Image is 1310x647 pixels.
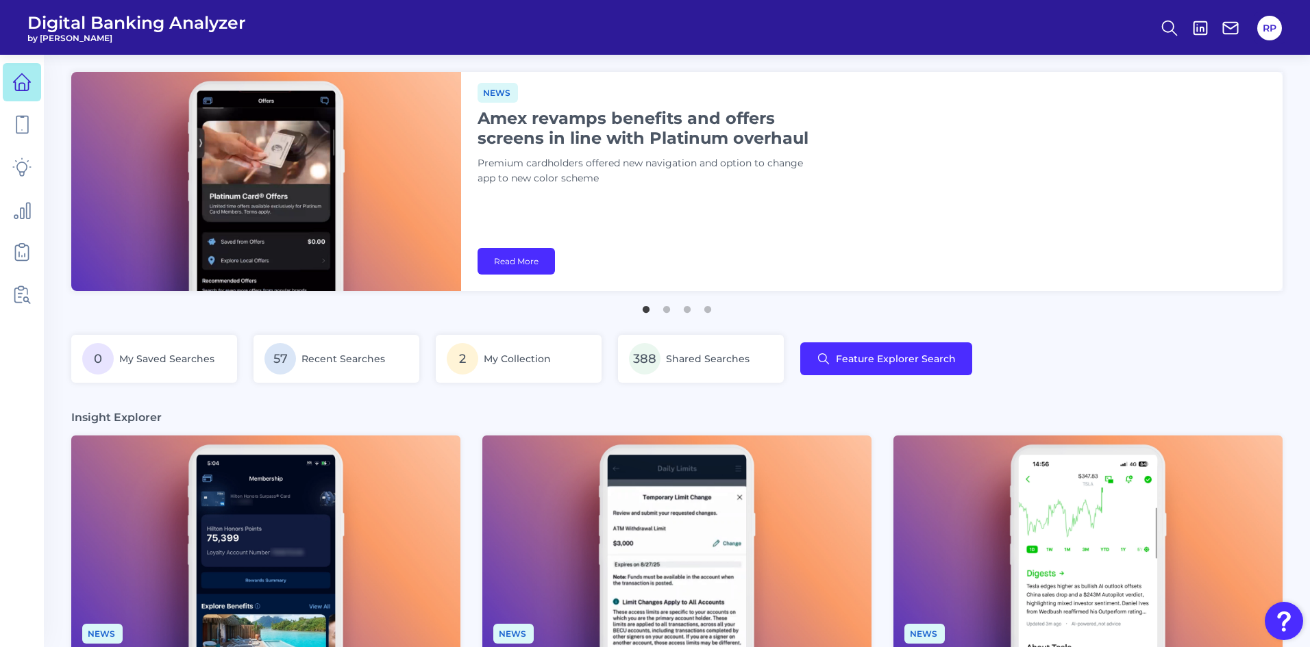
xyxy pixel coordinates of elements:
[493,626,534,639] a: News
[301,353,385,365] span: Recent Searches
[27,33,246,43] span: by [PERSON_NAME]
[666,353,750,365] span: Shared Searches
[478,156,820,186] p: Premium cardholders offered new navigation and option to change app to new color scheme
[478,248,555,275] a: Read More
[478,86,518,99] a: News
[82,624,123,644] span: News
[27,12,246,33] span: Digital Banking Analyzer
[701,299,715,313] button: 4
[71,72,461,291] img: bannerImg
[680,299,694,313] button: 3
[836,353,956,364] span: Feature Explorer Search
[436,335,602,383] a: 2My Collection
[800,342,972,375] button: Feature Explorer Search
[264,343,296,375] span: 57
[71,410,162,424] h3: Insight Explorer
[254,335,419,383] a: 57Recent Searches
[82,343,114,375] span: 0
[493,624,534,644] span: News
[904,626,945,639] a: News
[1265,602,1303,640] button: Open Resource Center
[618,335,784,383] a: 388Shared Searches
[484,353,551,365] span: My Collection
[639,299,653,313] button: 1
[629,343,660,375] span: 388
[447,343,478,375] span: 2
[660,299,673,313] button: 2
[82,626,123,639] a: News
[1257,16,1282,40] button: RP
[904,624,945,644] span: News
[71,335,237,383] a: 0My Saved Searches
[119,353,214,365] span: My Saved Searches
[478,108,820,148] h1: Amex revamps benefits and offers screens in line with Platinum overhaul
[478,83,518,103] span: News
